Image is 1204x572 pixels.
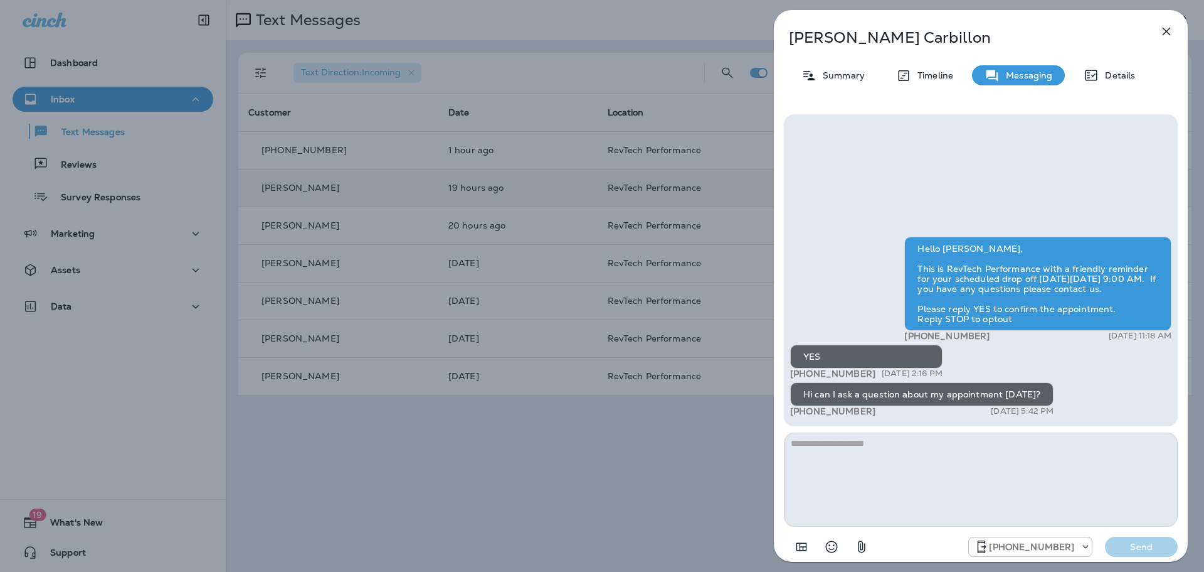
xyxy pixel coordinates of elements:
[911,70,953,80] p: Timeline
[991,406,1053,416] p: [DATE] 5:42 PM
[1109,331,1171,341] p: [DATE] 11:18 AM
[790,382,1053,406] div: Hi can I ask a question about my appointment [DATE]?
[790,406,875,417] span: [PHONE_NUMBER]
[790,368,875,379] span: [PHONE_NUMBER]
[790,345,943,369] div: YES
[969,539,1092,554] div: +1 (571) 520-7309
[904,237,1171,331] div: Hello [PERSON_NAME], This is RevTech Performance with a friendly reminder for your scheduled drop...
[1000,70,1052,80] p: Messaging
[1099,70,1135,80] p: Details
[989,541,1074,553] span: [PHONE_NUMBER]
[819,534,844,559] button: Select an emoji
[882,369,943,379] p: [DATE] 2:16 PM
[904,330,990,342] span: [PHONE_NUMBER]
[789,534,814,559] button: Add in a premade template
[789,29,1131,46] p: [PERSON_NAME] Carbillon
[816,70,865,80] p: Summary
